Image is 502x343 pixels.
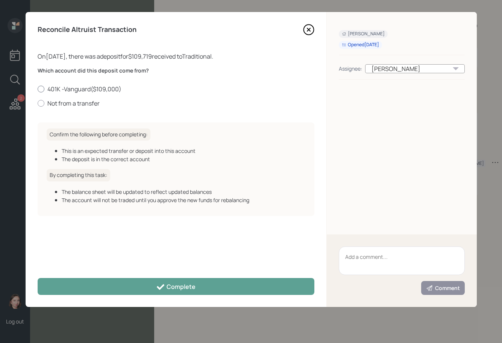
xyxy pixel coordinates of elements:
[47,169,110,181] h6: By completing this task:
[38,67,314,74] label: Which account did this deposit come from?
[426,284,460,292] div: Comment
[38,85,314,93] label: 401K -Vanguard ( $109,000 )
[38,278,314,295] button: Complete
[365,64,465,73] div: [PERSON_NAME]
[38,99,314,107] label: Not from a transfer
[62,147,305,155] div: This is an expected transfer or deposit into this account
[62,188,305,196] div: The balance sheet will be updated to reflect updated balances
[156,283,196,292] div: Complete
[342,31,385,37] div: [PERSON_NAME]
[342,42,379,48] div: Opened [DATE]
[38,52,314,61] div: On [DATE] , there was a deposit for $109,719 received to Traditional .
[62,196,305,204] div: The account will not be traded until you approve the new funds for rebalancing
[339,65,362,73] div: Assignee:
[47,128,150,141] h6: Confirm the following before completing:
[38,26,136,34] h4: Reconcile Altruist Transaction
[62,155,305,163] div: The deposit is in the correct account
[421,281,465,295] button: Comment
